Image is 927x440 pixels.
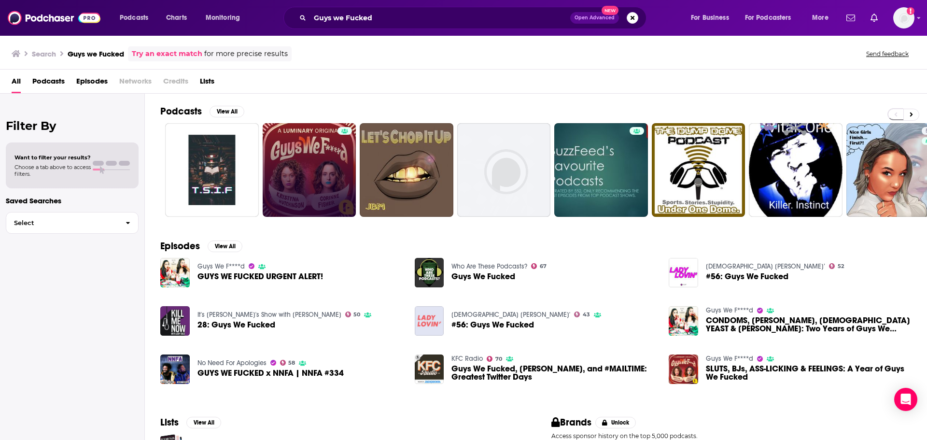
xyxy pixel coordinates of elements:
[575,15,615,20] span: Open Advanced
[210,106,244,117] button: View All
[310,10,570,26] input: Search podcasts, credits, & more...
[907,7,914,15] svg: Add a profile image
[166,11,187,25] span: Charts
[353,312,360,317] span: 50
[451,355,483,363] a: KFC Radio
[570,12,619,24] button: Open AdvancedNew
[415,355,444,384] img: Guys We Fucked, Marcia Clark, and #MAILTIME: Greatest Twitter Days
[451,262,527,270] a: Who Are These Podcasts?
[893,7,914,28] span: Logged in as dmessina
[186,417,221,428] button: View All
[551,416,591,428] h2: Brands
[199,10,253,26] button: open menu
[829,263,844,269] a: 52
[6,196,139,205] p: Saved Searches
[669,306,698,336] img: CONDOMS, KARDASHIANS, MALE YEAST & VINNIE: Two Years of Guys We Fucked
[415,306,444,336] img: #56: Guys We Fucked
[200,73,214,93] a: Lists
[574,312,590,317] a: 43
[160,355,190,384] img: GUYS WE FUCKED x NNFA | NNFA #334
[805,10,841,26] button: open menu
[551,432,912,440] p: Access sponsor history on the top 5,000 podcasts.
[451,311,570,319] a: Lady Lovin'
[160,105,202,117] h2: Podcasts
[160,416,221,428] a: ListsView All
[197,369,344,377] a: GUYS WE FUCKED x NNFA | NNFA #334
[669,258,698,287] img: #56: Guys We Fucked
[838,264,844,269] span: 52
[32,49,56,58] h3: Search
[669,355,698,384] img: SLUTS, BJs, ASS-LICKING & FEELINGS: A Year of Guys We Fucked
[415,258,444,287] img: Guys We Fucked
[706,272,788,281] span: #56: Guys We Fucked
[68,49,124,58] h3: Guys we Fucked
[487,356,502,362] a: 70
[583,312,590,317] span: 43
[706,365,912,381] a: SLUTS, BJs, ASS-LICKING & FEELINGS: A Year of Guys We Fucked
[197,272,323,281] a: GUYS WE FUCKED URGENT ALERT!
[745,11,791,25] span: For Podcasters
[684,10,741,26] button: open menu
[208,241,242,252] button: View All
[160,306,190,336] a: 28: Guys We Fucked
[8,9,100,27] a: Podchaser - Follow, Share and Rate Podcasts
[894,388,917,411] div: Open Intercom Messenger
[6,212,139,234] button: Select
[293,7,656,29] div: Search podcasts, credits, & more...
[451,365,657,381] a: Guys We Fucked, Marcia Clark, and #MAILTIME: Greatest Twitter Days
[863,50,912,58] button: Send feedback
[163,73,188,93] span: Credits
[113,10,161,26] button: open menu
[893,7,914,28] img: User Profile
[12,73,21,93] a: All
[531,263,547,269] a: 67
[206,11,240,25] span: Monitoring
[132,48,202,59] a: Try an exact match
[76,73,108,93] a: Episodes
[197,311,341,319] a: It's Judy's Show with Judy Gold
[197,321,275,329] a: 28: Guys We Fucked
[843,10,859,26] a: Show notifications dropdown
[160,258,190,287] img: GUYS WE FUCKED URGENT ALERT!
[6,220,118,226] span: Select
[204,48,288,59] span: for more precise results
[288,361,295,365] span: 58
[451,272,515,281] span: Guys We Fucked
[867,10,882,26] a: Show notifications dropdown
[602,6,619,15] span: New
[160,10,193,26] a: Charts
[197,359,267,367] a: No Need For Apologies
[451,365,657,381] span: Guys We Fucked, [PERSON_NAME], and #MAILTIME: Greatest Twitter Days
[706,262,825,270] a: Lady Lovin’
[893,7,914,28] button: Show profile menu
[706,316,912,333] a: CONDOMS, KARDASHIANS, MALE YEAST & VINNIE: Two Years of Guys We Fucked
[280,360,295,366] a: 58
[451,321,534,329] a: #56: Guys We Fucked
[706,316,912,333] span: CONDOMS, [PERSON_NAME], [DEMOGRAPHIC_DATA] YEAST & [PERSON_NAME]: Two Years of Guys We Fucked
[14,164,91,177] span: Choose a tab above to access filters.
[345,312,361,317] a: 50
[32,73,65,93] a: Podcasts
[120,11,148,25] span: Podcasts
[119,73,152,93] span: Networks
[691,11,729,25] span: For Business
[812,11,829,25] span: More
[595,417,636,428] button: Unlock
[160,240,242,252] a: EpisodesView All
